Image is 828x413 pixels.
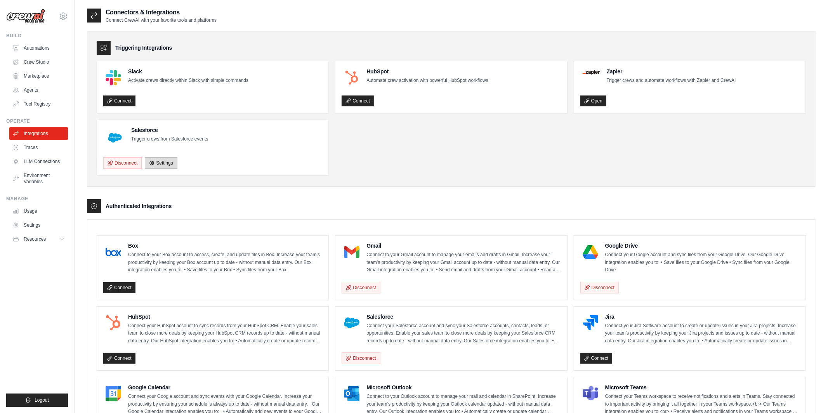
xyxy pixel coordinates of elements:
p: Connect your Google account and sync files from your Google Drive. Our Google Drive integration e... [605,251,799,274]
a: LLM Connections [9,155,68,168]
span: Resources [24,236,46,242]
button: Logout [6,394,68,407]
img: Salesforce Logo [106,128,124,147]
a: Usage [9,205,68,217]
img: Box Logo [106,244,121,260]
p: Connect your Salesforce account and sync your Salesforce accounts, contacts, leads, or opportunit... [366,322,561,345]
h4: Google Calendar [128,383,322,391]
img: Jira Logo [583,315,598,331]
p: Trigger crews and automate workflows with Zapier and CrewAI [607,77,736,85]
a: Connect [103,353,135,364]
a: Crew Studio [9,56,68,68]
h4: HubSpot [128,313,322,321]
img: Google Drive Logo [583,244,598,260]
p: Automate crew activation with powerful HubSpot workflows [366,77,488,85]
h4: Slack [128,68,248,75]
p: Activate crews directly within Slack with simple commands [128,77,248,85]
h4: Jira [605,313,799,321]
img: HubSpot Logo [106,315,121,331]
a: Open [580,95,606,106]
h4: Microsoft Outlook [366,383,561,391]
img: Logo [6,9,45,24]
img: Slack Logo [106,70,121,85]
h4: Box [128,242,322,250]
span: Logout [35,397,49,403]
button: Resources [9,233,68,245]
h4: HubSpot [366,68,488,75]
img: Salesforce Logo [344,315,359,331]
a: Connect [580,353,613,364]
img: Microsoft Outlook Logo [344,386,359,401]
a: Connect [103,282,135,293]
button: Disconnect [103,157,142,169]
a: Settings [145,157,177,169]
div: Manage [6,196,68,202]
a: Marketplace [9,70,68,82]
button: Disconnect [342,282,380,293]
h4: Salesforce [366,313,561,321]
h4: Zapier [607,68,736,75]
button: Disconnect [580,282,619,293]
a: Connect [342,95,374,106]
h2: Connectors & Integrations [106,8,217,17]
a: Traces [9,141,68,154]
p: Connect to your Box account to access, create, and update files in Box. Increase your team’s prod... [128,251,322,274]
p: Trigger crews from Salesforce events [131,135,208,143]
img: Google Calendar Logo [106,386,121,401]
a: Agents [9,84,68,96]
h3: Triggering Integrations [115,44,172,52]
div: Operate [6,118,68,124]
img: HubSpot Logo [344,70,359,85]
h4: Gmail [366,242,561,250]
a: Environment Variables [9,169,68,188]
div: Build [6,33,68,39]
h4: Google Drive [605,242,799,250]
p: Connect to your Gmail account to manage your emails and drafts in Gmail. Increase your team’s pro... [366,251,561,274]
p: Connect CrewAI with your favorite tools and platforms [106,17,217,23]
h3: Authenticated Integrations [106,202,172,210]
a: Connect [103,95,135,106]
img: Zapier Logo [583,70,600,75]
img: Gmail Logo [344,244,359,260]
a: Automations [9,42,68,54]
h4: Salesforce [131,126,208,134]
p: Connect your Jira Software account to create or update issues in your Jira projects. Increase you... [605,322,799,345]
h4: Microsoft Teams [605,383,799,391]
p: Connect your HubSpot account to sync records from your HubSpot CRM. Enable your sales team to clo... [128,322,322,345]
button: Disconnect [342,352,380,364]
a: Settings [9,219,68,231]
a: Integrations [9,127,68,140]
img: Microsoft Teams Logo [583,386,598,401]
a: Tool Registry [9,98,68,110]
